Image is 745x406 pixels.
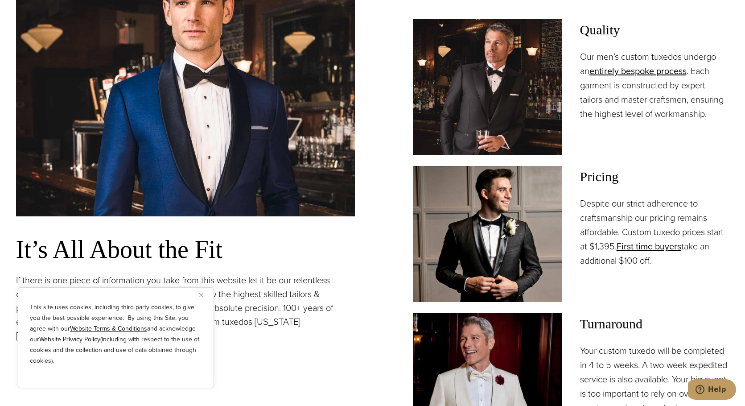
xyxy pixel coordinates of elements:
[580,19,729,41] span: Quality
[413,19,562,155] img: Model at bar in vested custom wedding tuxedo in black with white shirt and black bowtie. Fabric b...
[580,166,729,187] span: Pricing
[580,313,729,335] span: Turnaround
[580,50,729,121] p: Our men’s custom tuxedos undergo an . Each garment is constructed by expert tailors and master cr...
[30,302,202,366] p: This site uses cookies, including third party cookies, to give you the best possible experience. ...
[16,273,355,343] p: If there is one piece of information you take from this website let it be our relentless dedicati...
[199,290,210,300] button: Close
[589,64,687,78] a: entirely bespoke process
[580,196,729,268] p: Despite our strict adherence to craftsmanship our pricing remains affordable. Custom tuxedo price...
[688,379,736,402] iframe: Opens a widget where you can chat to one of our agents
[617,240,681,253] a: First time buyers
[39,335,100,344] a: Website Privacy Policy
[70,324,147,333] a: Website Terms & Conditions
[199,293,203,297] img: Close
[413,166,562,302] img: Client in classic black shawl collar black custom tuxedo.
[16,234,355,265] h3: It’s All About the Fit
